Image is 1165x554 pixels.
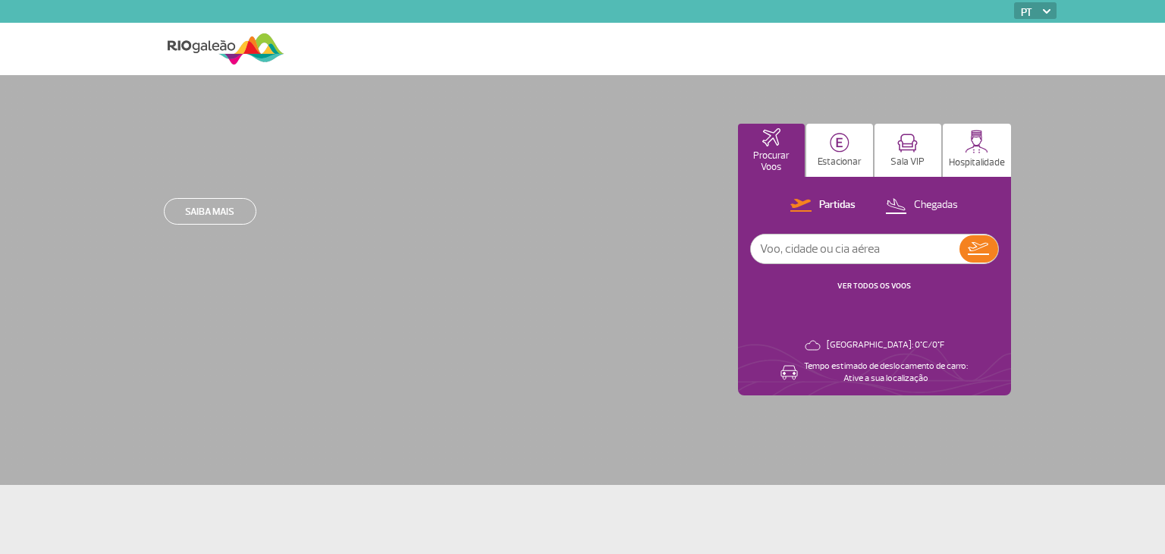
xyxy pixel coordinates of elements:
p: Sala VIP [890,156,925,168]
a: Saiba mais [164,198,256,225]
p: [GEOGRAPHIC_DATA]: 0°C/0°F [827,339,944,351]
button: VER TODOS OS VOOS [833,280,915,292]
img: vipRoom.svg [897,134,918,153]
a: VER TODOS OS VOOS [837,281,911,291]
button: Hospitalidade [943,124,1011,177]
img: airplaneHomeActive.svg [762,128,780,146]
p: Tempo estimado de deslocamento de carro: Ative a sua localização [804,360,968,385]
button: Partidas [786,196,860,216]
input: Voo, cidade ou cia aérea [751,235,959,263]
img: hospitality.svg [965,130,988,153]
p: Estacionar [818,156,862,168]
p: Procurar Voos [746,150,797,173]
button: Procurar Voos [738,124,805,177]
button: Sala VIP [875,124,941,177]
p: Chegadas [914,198,958,212]
p: Partidas [819,198,856,212]
img: carParkingHome.svg [830,133,849,153]
button: Chegadas [881,196,962,216]
p: Hospitalidade [949,157,1005,168]
button: Estacionar [806,124,873,177]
